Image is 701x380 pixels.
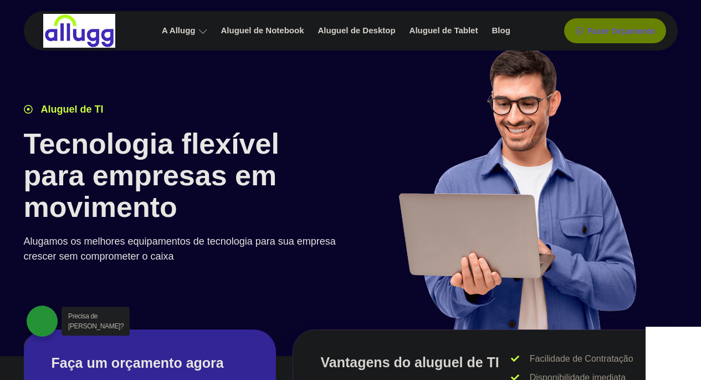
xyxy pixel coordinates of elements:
span: Precisa de [PERSON_NAME]? [68,312,124,330]
a: Blog [486,21,518,40]
img: aluguel de ti para startups [395,47,639,330]
h2: Faça um orçamento agora [52,354,248,372]
iframe: Chat Widget [646,327,701,380]
a: Fazer Orçamento [564,18,667,43]
h1: Tecnologia flexível para empresas em movimento [24,128,345,224]
a: Aluguel de Notebook [216,21,313,40]
p: Alugamos os melhores equipamentos de tecnologia para sua empresa crescer sem comprometer o caixa [24,234,345,264]
a: A Allugg [156,21,216,40]
span: Fazer Orçamento [587,27,656,35]
span: Facilidade de Contratação [527,352,633,366]
h3: Vantagens do aluguel de TI [321,352,511,373]
img: locação de TI é Allugg [43,14,115,48]
a: Aluguel de Tablet [404,21,487,40]
span: Aluguel de TI [38,102,104,117]
a: Aluguel de Desktop [313,21,404,40]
